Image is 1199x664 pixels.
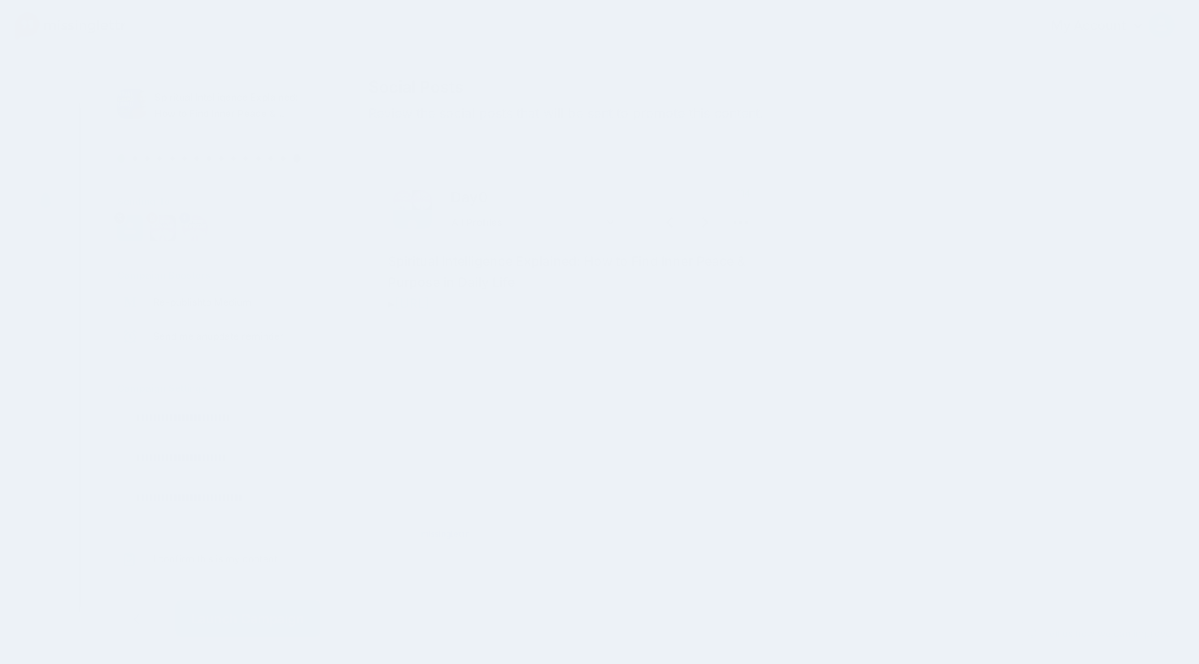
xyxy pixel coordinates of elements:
span: Review the social posts that will be sent to promote this content. [368,103,1036,124]
img: user_default_image.png [393,210,432,249]
p: to Medium [153,295,309,310]
p: Day [443,185,625,209]
p: Spiritual Intelligence Explained: How to Find Inner Peace & Purpose in Daily Life [155,89,309,122]
img: 397599238_854002456209143_7495850539788434841_n-bsa141966.jpg [150,215,176,241]
a: update reminder [207,330,284,343]
img: menu.png [37,89,54,104]
h4: Campaign Boosters [117,269,309,281]
a: [URL] [395,295,429,311]
h4: Sending To [117,195,309,207]
a: All Profiles [443,210,622,234]
p: #RegulateEmotions #Spirituality #Spiritualawakening [388,330,756,351]
a: Tell us how we can improve [1019,623,1179,644]
img: Missinglettr [15,12,125,40]
a: I confirm this is my content [153,553,277,566]
p: Spiritual Intelligence Explained: How to Find Inner Peace & Purpose in Daily Life ▸ [388,250,756,314]
span: All Profiles [451,214,603,231]
img: 398694559_755142363325592_1851666557881600205_n-bsa141941.jpg [393,190,412,210]
h4: Campaign Settings [117,382,309,394]
img: a1c8b10da7575875262d8319a37f8005_thumb.jpg [117,89,146,119]
span: 114 [731,185,756,202]
a: Re-publish [153,296,203,309]
img: user_default_image.png [117,215,143,241]
img: 398694559_755142363325592_1851666557881600205_n-bsa141941.jpg [182,215,208,241]
p: Send me an [153,329,309,344]
img: 397599238_854002456209143_7495850539788434841_n-bsa141966.jpg [412,190,432,210]
a: My Account [1035,7,1175,46]
span: 0 [478,189,488,206]
span: Social Posts [368,79,1036,95]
